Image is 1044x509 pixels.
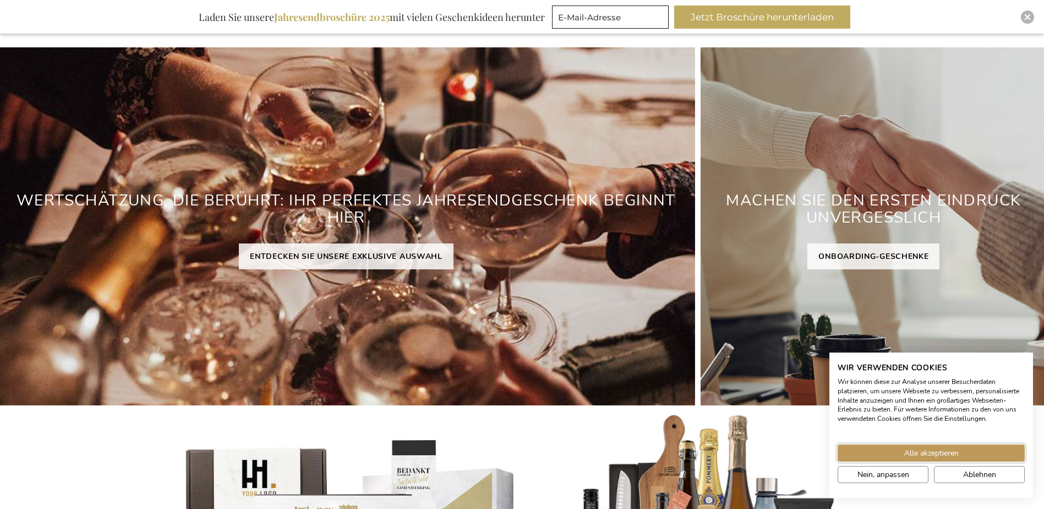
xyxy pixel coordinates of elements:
button: Jetzt Broschüre herunterladen [674,6,850,29]
b: Jahresendbroschüre 2025 [274,10,390,24]
a: ONBOARDING-GESCHENKE [807,243,939,269]
span: Nein, anpassen [857,469,909,480]
h2: Wir verwenden Cookies [838,363,1025,373]
button: Akzeptieren Sie alle cookies [838,445,1025,462]
button: cookie Einstellungen anpassen [838,466,928,483]
form: marketing offers and promotions [552,6,672,32]
span: Alle akzeptieren [904,447,959,459]
span: Ablehnen [963,469,996,480]
a: ENTDECKEN SIE UNSERE EXKLUSIVE AUSWAHL [239,243,453,269]
img: Close [1024,14,1031,20]
button: Alle verweigern cookies [934,466,1025,483]
input: E-Mail-Adresse [552,6,669,29]
p: Wir können diese zur Analyse unserer Besucherdaten platzieren, um unsere Webseite zu verbessern, ... [838,377,1025,424]
div: Laden Sie unsere mit vielen Geschenkideen herunter [194,6,550,29]
div: Close [1021,10,1034,24]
